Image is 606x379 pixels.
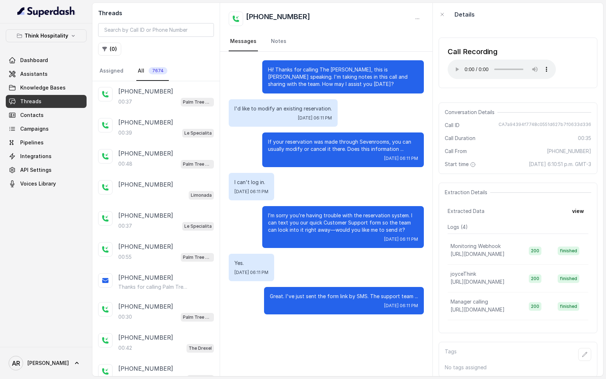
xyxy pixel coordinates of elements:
span: [DATE] 06:11 PM [298,115,332,121]
span: Integrations [20,153,52,160]
input: Search by Call ID or Phone Number [98,23,214,37]
p: The Drexel [189,345,212,352]
text: AR [12,360,20,367]
p: [PHONE_NUMBER] [118,180,173,189]
nav: Tabs [229,32,424,51]
span: finished [558,302,579,311]
p: Le Specialita [184,130,212,137]
a: Voices Library [6,177,87,190]
a: Threads [6,95,87,108]
span: 00:35 [578,135,591,142]
span: 7674 [149,67,167,74]
span: [PERSON_NAME] [27,360,69,367]
p: [PHONE_NUMBER] [118,87,173,96]
span: finished [558,274,579,283]
a: API Settings [6,164,87,177]
span: [DATE] 06:11 PM [384,156,418,161]
span: [DATE] 06:11 PM [384,236,418,242]
p: joyceThink [451,270,476,278]
span: Contacts [20,112,44,119]
p: [PHONE_NUMBER] [118,211,173,220]
a: Contacts [6,109,87,122]
a: Dashboard [6,54,87,67]
p: [PHONE_NUMBER] [118,273,173,282]
p: Le Specialita [184,223,212,230]
span: Knowledge Bases [20,84,66,91]
a: Integrations [6,150,87,163]
p: [PHONE_NUMBER] [118,118,173,127]
audio: Your browser does not support the audio element. [448,60,556,79]
p: I’m sorry you’re having trouble with the reservation system. I can text you our quick Customer Su... [268,212,418,234]
button: view [568,205,588,218]
span: Pipelines [20,139,44,146]
p: Great. I've just sent the form link by SMS. The support team ... [270,293,418,300]
p: Yes. [234,260,268,267]
p: No tags assigned [445,364,591,371]
p: Hi! Thanks for calling The [PERSON_NAME], this is [PERSON_NAME] speaking. I'm taking notes in thi... [268,66,418,88]
span: API Settings [20,166,52,174]
p: Logs ( 4 ) [448,223,588,231]
p: Palm Tree Club [183,254,212,261]
p: I'd like to modify an existing reservation. [234,105,332,112]
p: 00:55 [118,253,132,261]
span: Voices Library [20,180,56,187]
p: Palm Tree Club [183,99,212,106]
a: Campaigns [6,122,87,135]
div: Call Recording [448,47,556,57]
span: Call ID [445,122,460,129]
p: 00:48 [118,160,132,167]
span: [DATE] 06:11 PM [234,270,268,275]
a: Assistants [6,67,87,80]
a: [PERSON_NAME] [6,353,87,373]
span: [URL][DOMAIN_NAME] [451,251,505,257]
span: [URL][DOMAIN_NAME] [451,279,505,285]
span: Assistants [20,70,48,78]
p: 00:37 [118,98,132,105]
button: Think Hospitality [6,29,87,42]
span: finished [558,247,579,255]
span: [PHONE_NUMBER] [547,148,591,155]
span: Threads [20,98,41,105]
p: Details [454,10,475,19]
p: [PHONE_NUMBER] [118,242,173,251]
span: [URL][DOMAIN_NAME] [451,306,505,313]
p: [PHONE_NUMBER] [118,149,173,158]
p: [PHONE_NUMBER] [118,333,173,342]
span: 200 [529,274,541,283]
span: 200 [529,302,541,311]
p: Manager calling [451,298,488,305]
p: [PHONE_NUMBER] [118,302,173,311]
p: Think Hospitality [25,31,68,40]
a: Knowledge Bases [6,81,87,94]
p: Thanks for calling Palm Tree Club! Want to make a reservation? [URL][DOMAIN_NAME] Call managed by... [118,283,188,291]
span: [DATE] 6:10:51 p.m. GMT-3 [529,161,591,168]
span: Extraction Details [445,189,490,196]
p: baseExtractions [451,326,489,333]
span: 200 [529,247,541,255]
p: Limonada [191,192,212,199]
p: 00:30 [118,313,132,321]
p: Palm Tree Club [183,161,212,168]
button: (0) [98,43,121,56]
a: Messages [229,32,258,51]
p: 00:42 [118,344,132,352]
p: 00:39 [118,129,132,136]
span: Conversation Details [445,109,497,116]
p: Monitoring Webhook [451,243,501,250]
p: [PHONE_NUMBER] [118,364,173,373]
a: All7674 [136,61,169,81]
span: Call Duration [445,135,475,142]
span: Extracted Data [448,208,484,215]
p: Palm Tree Club [183,314,212,321]
span: Call From [445,148,467,155]
p: I can't log in. [234,179,268,186]
a: Notes [269,32,288,51]
a: Assigned [98,61,125,81]
h2: [PHONE_NUMBER] [246,12,310,26]
span: [DATE] 06:11 PM [234,189,268,195]
span: Campaigns [20,125,49,132]
span: Start time [445,161,477,168]
span: [DATE] 06:11 PM [384,303,418,309]
p: Tags [445,348,457,361]
a: Pipelines [6,136,87,149]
